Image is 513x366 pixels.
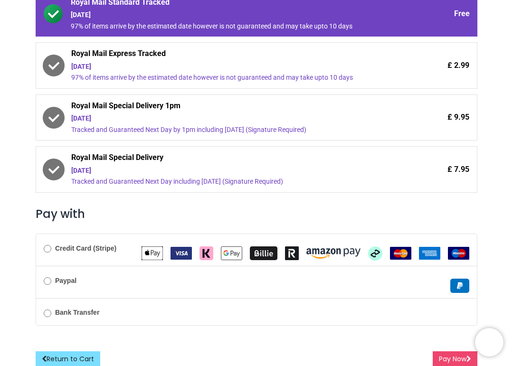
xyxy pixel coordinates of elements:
[447,112,469,122] span: £ 9.95
[44,245,51,253] input: Credit Card (Stripe)
[447,164,469,175] span: £ 7.95
[55,277,76,284] b: Paypal
[419,249,440,256] span: American Express
[221,246,242,260] img: Google Pay
[390,247,411,260] img: MasterCard
[171,247,192,260] img: VISA
[419,247,440,260] img: American Express
[55,244,116,252] b: Credit Card (Stripe)
[142,249,163,256] span: Apple Pay
[171,249,192,256] span: VISA
[221,249,242,256] span: Google Pay
[71,10,390,20] div: [DATE]
[36,206,477,222] h3: Pay with
[142,246,163,260] img: Apple Pay
[368,246,382,261] img: Afterpay Clearpay
[450,279,469,293] img: Paypal
[71,73,389,83] div: 97% of items arrive by the estimated date however is not guaranteed and may take upto 10 days
[199,246,213,260] img: Klarna
[71,114,389,123] div: [DATE]
[44,310,51,317] input: Bank Transfer
[285,246,299,260] img: Revolut Pay
[71,125,389,135] div: Tracked and Guaranteed Next Day by 1pm including [DATE] (Signature Required)
[285,249,299,256] span: Revolut Pay
[71,177,389,187] div: Tracked and Guaranteed Next Day including [DATE] (Signature Required)
[475,328,503,357] iframe: Brevo live chat
[306,248,361,259] img: Amazon Pay
[55,309,99,316] b: Bank Transfer
[450,281,469,289] span: Paypal
[390,249,411,256] span: MasterCard
[250,246,277,260] img: Billie
[71,152,389,166] span: Royal Mail Special Delivery
[448,247,469,260] img: Maestro
[448,249,469,256] span: Maestro
[250,249,277,256] span: Billie
[71,166,389,176] div: [DATE]
[71,101,389,114] span: Royal Mail Special Delivery 1pm
[44,277,51,285] input: Paypal
[71,48,389,62] span: Royal Mail Express Tracked
[447,60,469,71] span: £ 2.99
[454,9,470,19] span: Free
[71,62,389,72] div: [DATE]
[368,249,382,256] span: Afterpay Clearpay
[199,249,213,256] span: Klarna
[306,249,361,256] span: Amazon Pay
[71,22,390,31] div: 97% of items arrive by the estimated date however is not guaranteed and may take upto 10 days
